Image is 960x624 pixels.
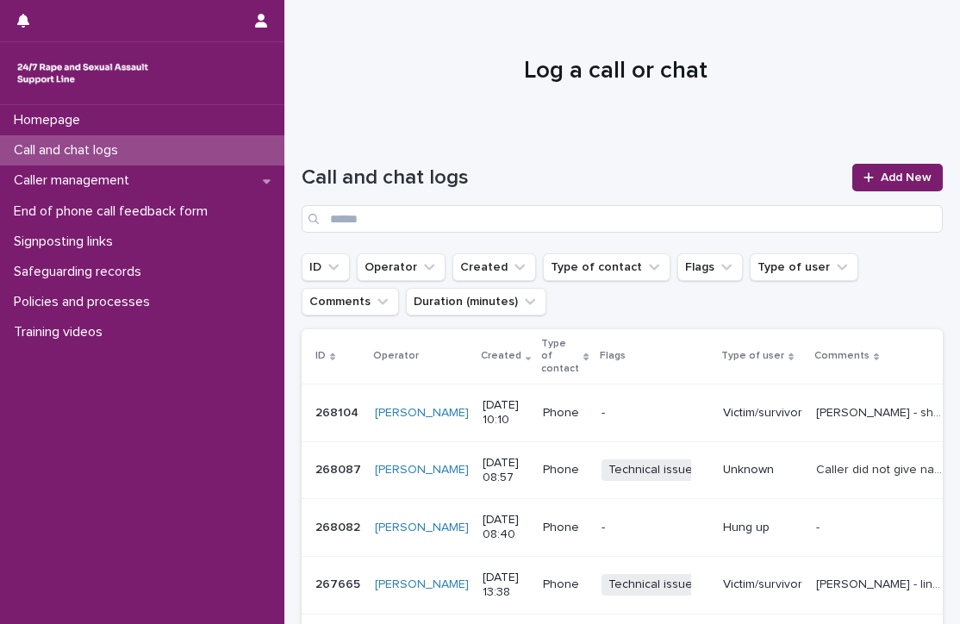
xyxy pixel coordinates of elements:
p: Comments [814,346,870,365]
p: Policies and processes [7,294,164,310]
h1: Call and chat logs [302,165,842,190]
p: Homepage [7,112,94,128]
button: Flags [677,253,743,281]
p: - [602,406,709,421]
p: Phone [543,463,587,477]
p: Rachel - shared she experienced FGM and forced abortion at age 14 from a group of men who filmed ... [816,402,948,421]
p: Call and chat logs [7,142,132,159]
a: [PERSON_NAME] [375,406,469,421]
h1: Log a call or chat [302,57,930,86]
p: Phone [543,577,587,592]
button: Comments [302,288,399,315]
p: Training videos [7,324,116,340]
p: 268104 [315,402,362,421]
p: Signposting links [7,234,127,250]
a: Add New [852,164,943,191]
p: Unknown [723,463,802,477]
p: [DATE] 10:10 [483,398,529,427]
p: Sarah - line was very bad, cutting in and out. Started to talk about moving house and financial d... [816,574,948,592]
p: Type of user [721,346,784,365]
img: rhQMoQhaT3yELyF149Cw [14,56,152,90]
input: Search [302,205,943,233]
button: Operator [357,253,446,281]
a: [PERSON_NAME] [375,577,469,592]
p: [DATE] 08:57 [483,456,529,485]
a: [PERSON_NAME] [375,463,469,477]
button: Type of user [750,253,858,281]
p: Phone [543,406,587,421]
p: Caller management [7,172,143,189]
p: - [602,521,709,535]
p: 268082 [315,517,364,535]
span: Technical issue - other [602,574,740,596]
p: Flags [600,346,626,365]
p: Victim/survivor [723,577,802,592]
p: Caller did not give name. Line was very distorted and I couldn't hear the caller. When I communic... [816,459,948,477]
p: [DATE] 08:40 [483,513,529,542]
p: Type of contact [541,334,579,378]
p: 267665 [315,574,364,592]
p: End of phone call feedback form [7,203,221,220]
p: - [816,517,823,535]
p: Victim/survivor [723,406,802,421]
a: [PERSON_NAME] [375,521,469,535]
button: Duration (minutes) [406,288,546,315]
p: Operator [373,346,419,365]
button: Created [452,253,536,281]
p: ID [315,346,326,365]
p: Hung up [723,521,802,535]
p: [DATE] 13:38 [483,571,529,600]
span: Add New [881,172,932,184]
span: Technical issue - other [602,459,740,481]
p: Safeguarding records [7,264,155,280]
p: Created [481,346,521,365]
button: ID [302,253,350,281]
button: Type of contact [543,253,670,281]
p: Phone [543,521,587,535]
p: 268087 [315,459,365,477]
